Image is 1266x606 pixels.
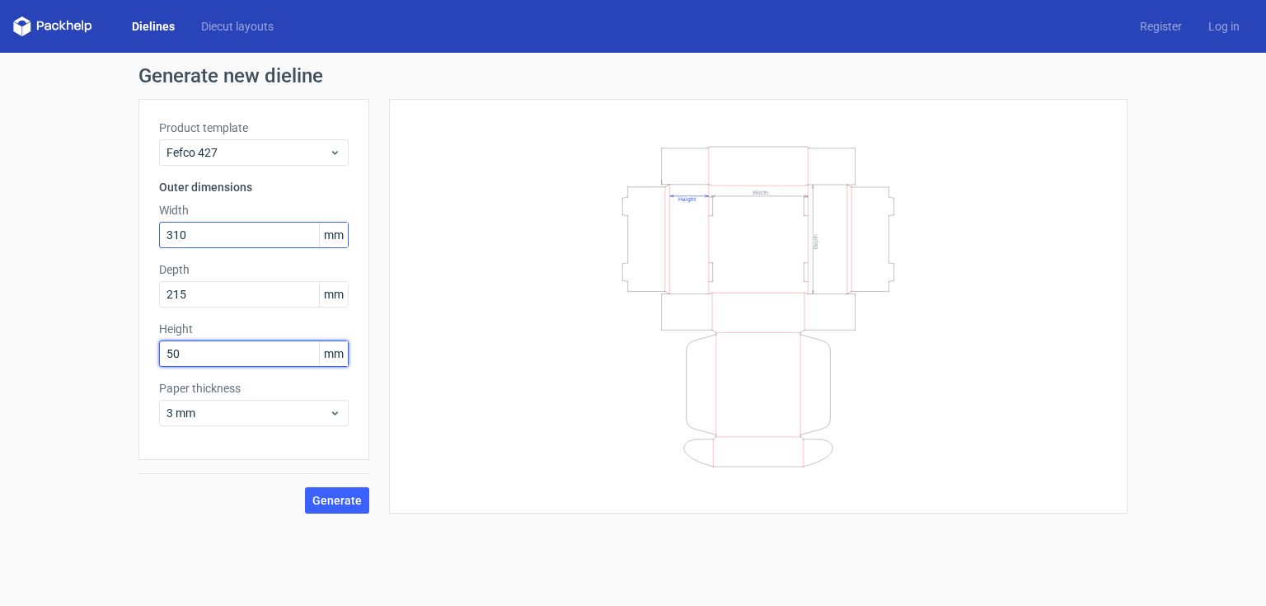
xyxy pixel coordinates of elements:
[159,380,349,397] label: Paper thickness
[166,144,329,161] span: Fefco 427
[166,405,329,421] span: 3 mm
[159,202,349,218] label: Width
[312,495,362,506] span: Generate
[159,120,349,136] label: Product template
[119,18,188,35] a: Dielines
[305,487,369,514] button: Generate
[319,341,348,366] span: mm
[319,223,348,247] span: mm
[159,179,349,195] h3: Outer dimensions
[159,321,349,337] label: Height
[678,195,696,202] text: Height
[159,261,349,278] label: Depth
[753,188,768,195] text: Width
[138,66,1128,86] h1: Generate new dieline
[319,282,348,307] span: mm
[813,233,819,248] text: Depth
[1127,18,1195,35] a: Register
[1195,18,1253,35] a: Log in
[188,18,287,35] a: Diecut layouts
